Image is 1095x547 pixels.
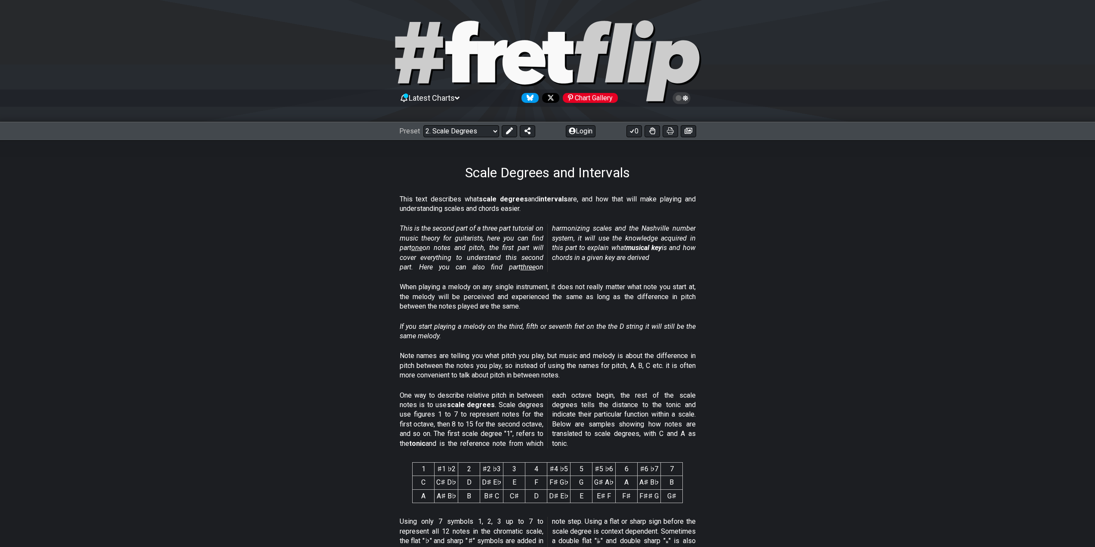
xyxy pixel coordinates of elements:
[638,476,661,489] td: A♯ B♭
[539,195,568,203] strong: intervals
[480,463,503,476] th: ♯2 ♭3
[458,476,480,489] td: D
[626,125,642,137] button: 0
[400,351,696,380] p: Note names are telling you what pitch you play, but music and melody is about the difference in p...
[539,93,559,103] a: Follow #fretflip at X
[447,401,495,409] strong: scale degrees
[399,127,420,135] span: Preset
[592,463,616,476] th: ♯5 ♭6
[400,195,696,214] p: This text describes what and are, and how that will make playing and understanding scales and cho...
[547,476,571,489] td: F♯ G♭
[502,125,517,137] button: Edit Preset
[435,476,458,489] td: C♯ D♭
[638,489,661,503] td: F♯♯ G
[616,476,638,489] td: A
[521,263,536,271] span: three
[409,439,426,448] strong: tonic
[661,476,683,489] td: B
[563,93,618,103] div: Chart Gallery
[480,476,503,489] td: D♯ E♭
[559,93,618,103] a: #fretflip at Pinterest
[571,463,592,476] th: 5
[503,489,525,503] td: C♯
[525,463,547,476] th: 4
[525,476,547,489] td: F
[592,489,616,503] td: E♯ F
[413,489,435,503] td: A
[645,125,660,137] button: Toggle Dexterity for all fretkits
[458,489,480,503] td: B
[400,282,696,311] p: When playing a melody on any single instrument, it does not really matter what note you start at,...
[479,195,528,203] strong: scale degrees
[616,463,638,476] th: 6
[400,391,696,448] p: One way to describe relative pitch in between notes is to use . Scale degrees use figures 1 to 7 ...
[663,125,678,137] button: Print
[413,476,435,489] td: C
[518,93,539,103] a: Follow #fretflip at Bluesky
[520,125,535,137] button: Share Preset
[638,463,661,476] th: ♯6 ♭7
[566,125,595,137] button: Login
[592,476,616,489] td: G♯ A♭
[525,489,547,503] td: D
[547,463,571,476] th: ♯4 ♭5
[503,476,525,489] td: E
[661,463,683,476] th: 7
[411,244,423,252] span: one
[677,94,687,102] span: Toggle light / dark theme
[681,125,696,137] button: Create image
[661,489,683,503] td: G♯
[423,125,499,137] select: Preset
[465,164,630,181] h1: Scale Degrees and Intervals
[413,463,435,476] th: 1
[435,489,458,503] td: A♯ B♭
[571,476,592,489] td: G
[616,489,638,503] td: F♯
[409,93,455,102] span: Latest Charts
[571,489,592,503] td: E
[626,244,662,252] strong: musical key
[400,224,696,271] em: This is the second part of a three part tutorial on music theory for guitarists, here you can fin...
[400,322,696,340] em: If you start playing a melody on the third, fifth or seventh fret on the the D string it will sti...
[458,463,480,476] th: 2
[547,489,571,503] td: D♯ E♭
[480,489,503,503] td: B♯ C
[503,463,525,476] th: 3
[435,463,458,476] th: ♯1 ♭2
